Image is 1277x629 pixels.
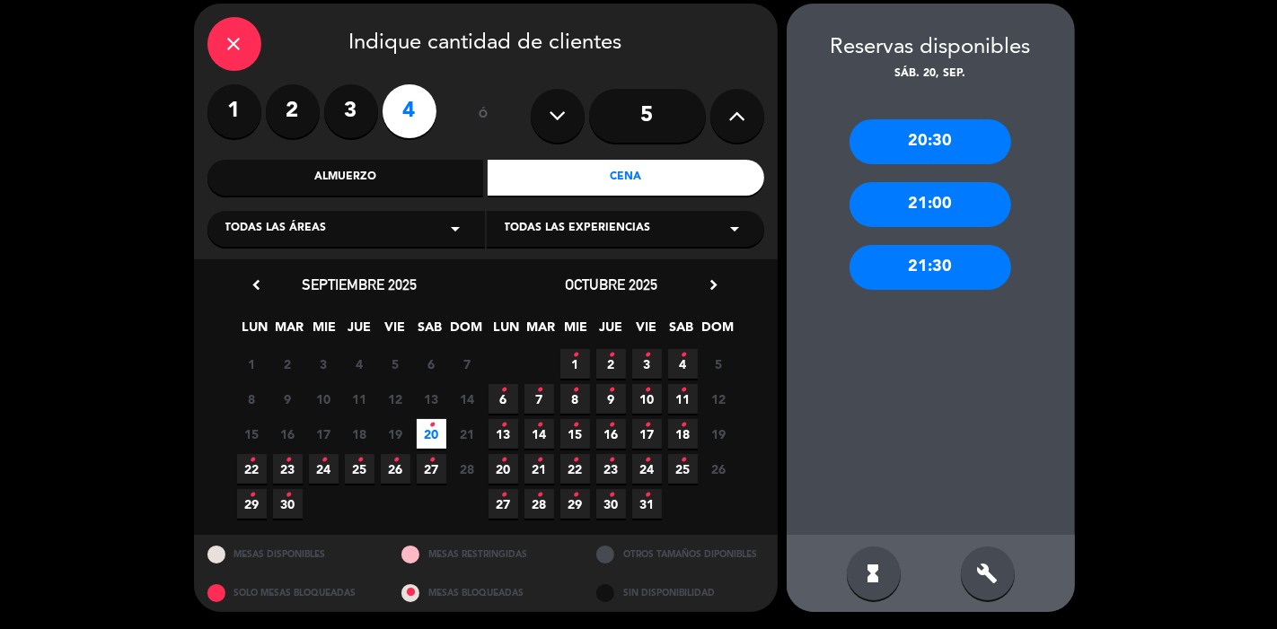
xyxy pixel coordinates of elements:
[237,489,267,519] span: 29
[668,454,698,484] span: 25
[632,384,662,414] span: 10
[560,384,590,414] span: 8
[704,349,734,379] span: 5
[453,419,482,449] span: 21
[488,160,764,196] div: Cena
[453,349,482,379] span: 7
[632,489,662,519] span: 31
[310,317,339,346] span: MIE
[704,454,734,484] span: 26
[561,317,591,346] span: MIE
[489,454,518,484] span: 20
[704,419,734,449] span: 19
[303,275,418,293] span: septiembre 2025
[632,419,662,449] span: 17
[207,160,484,196] div: Almuerzo
[266,84,320,138] label: 2
[445,218,467,240] i: arrow_drop_down
[631,317,661,346] span: VIE
[345,384,374,414] span: 11
[536,376,542,405] i: •
[285,481,291,510] i: •
[500,481,506,510] i: •
[489,384,518,414] span: 6
[680,341,686,370] i: •
[345,317,374,346] span: JUE
[237,419,267,449] span: 15
[225,220,327,238] span: Todas las áreas
[380,317,410,346] span: VIE
[453,384,482,414] span: 14
[608,446,614,475] i: •
[596,317,626,346] span: JUE
[572,376,578,405] i: •
[524,489,554,519] span: 28
[572,446,578,475] i: •
[596,454,626,484] span: 23
[383,84,436,138] label: 4
[565,275,657,293] span: octubre 2025
[524,454,554,484] span: 21
[644,481,650,510] i: •
[680,446,686,475] i: •
[273,384,303,414] span: 9
[536,446,542,475] i: •
[500,411,506,440] i: •
[560,454,590,484] span: 22
[536,411,542,440] i: •
[704,384,734,414] span: 12
[680,411,686,440] i: •
[632,349,662,379] span: 3
[381,384,410,414] span: 12
[572,411,578,440] i: •
[454,84,513,147] div: ó
[194,573,389,612] div: SOLO MESAS BLOQUEADAS
[417,454,446,484] span: 27
[524,419,554,449] span: 14
[644,446,650,475] i: •
[668,349,698,379] span: 4
[207,84,261,138] label: 1
[285,446,291,475] i: •
[560,349,590,379] span: 1
[273,349,303,379] span: 2
[701,317,731,346] span: DOM
[668,384,698,414] span: 11
[725,218,746,240] i: arrow_drop_down
[309,384,339,414] span: 10
[194,535,389,573] div: MESAS DISPONIBLES
[491,317,521,346] span: LUN
[850,245,1011,290] div: 21:30
[309,454,339,484] span: 24
[596,349,626,379] span: 2
[381,454,410,484] span: 26
[388,535,583,573] div: MESAS RESTRINGIDAS
[644,376,650,405] i: •
[428,446,435,475] i: •
[357,446,363,475] i: •
[977,563,999,584] i: build
[249,481,255,510] i: •
[249,446,255,475] i: •
[489,489,518,519] span: 27
[321,446,327,475] i: •
[237,454,267,484] span: 22
[345,454,374,484] span: 25
[505,220,651,238] span: Todas las experiencias
[608,481,614,510] i: •
[644,341,650,370] i: •
[500,446,506,475] i: •
[388,573,583,612] div: MESAS BLOQUEADAS
[237,349,267,379] span: 1
[863,563,885,584] i: hourglass_full
[224,33,245,55] i: close
[560,419,590,449] span: 15
[705,275,724,294] i: chevron_right
[787,31,1075,66] div: Reservas disponibles
[417,384,446,414] span: 13
[417,419,446,449] span: 20
[417,349,446,379] span: 6
[596,489,626,519] span: 30
[572,341,578,370] i: •
[666,317,696,346] span: SAB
